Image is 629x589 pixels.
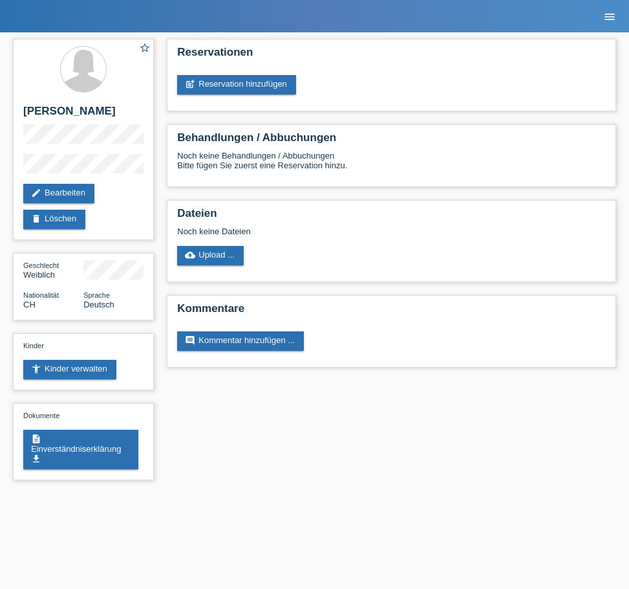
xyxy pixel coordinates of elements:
i: menu [603,10,616,23]
i: star_border [139,42,151,54]
h2: Dateien [177,207,606,227]
a: menu [597,12,623,20]
a: descriptionEinverständniserklärungget_app [23,430,138,469]
i: accessibility_new [31,364,41,374]
i: get_app [31,454,41,464]
a: post_addReservation hinzufügen [177,75,296,94]
span: Sprache [83,291,110,299]
h2: Behandlungen / Abbuchungen [177,131,606,151]
a: accessibility_newKinder verwalten [23,360,116,379]
span: Kinder [23,342,44,350]
div: Noch keine Dateien [177,227,482,236]
i: edit [31,188,41,198]
span: Geschlecht [23,261,59,269]
div: Noch keine Behandlungen / Abbuchungen Bitte fügen Sie zuerst eine Reservation hinzu. [177,151,606,180]
i: delete [31,214,41,224]
a: cloud_uploadUpload ... [177,246,244,265]
h2: Reservationen [177,46,606,65]
i: comment [185,335,195,346]
h2: [PERSON_NAME] [23,105,144,124]
a: deleteLöschen [23,210,85,229]
span: Nationalität [23,291,59,299]
span: Deutsch [83,300,114,309]
i: post_add [185,79,195,89]
a: star_border [139,42,151,56]
div: Weiblich [23,260,83,280]
a: commentKommentar hinzufügen ... [177,331,304,351]
i: cloud_upload [185,250,195,260]
h2: Kommentare [177,302,606,322]
span: Schweiz [23,300,36,309]
span: Dokumente [23,412,59,419]
i: description [31,434,41,444]
a: editBearbeiten [23,184,94,203]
